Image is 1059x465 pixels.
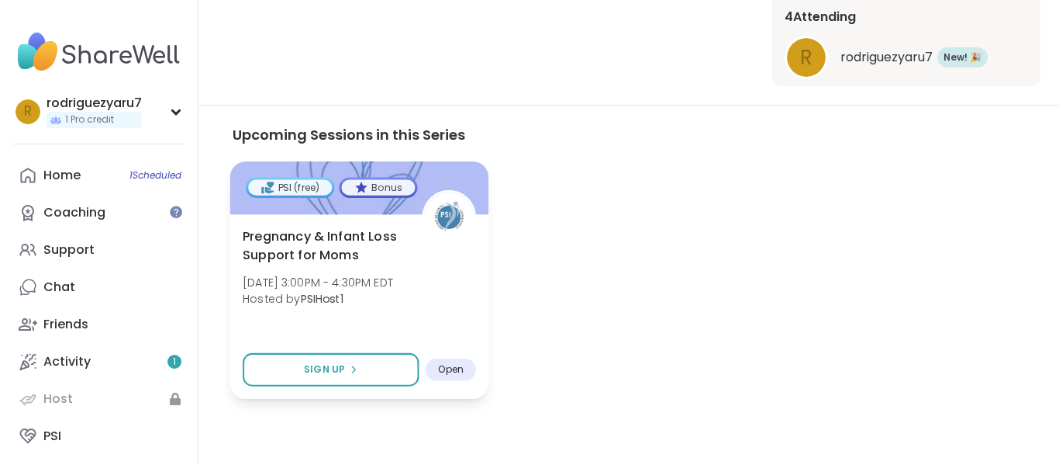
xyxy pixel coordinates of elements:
span: 4 Attending [785,8,856,26]
b: PSIHost1 [301,290,343,306]
span: 1 Pro credit [65,113,114,127]
div: rodriguezyaru7 [47,95,142,112]
div: Host [43,390,73,408]
button: Sign Up [243,353,419,387]
span: rodriguezyaru7 [840,48,933,67]
img: PSIHost1 [425,193,474,241]
iframe: Spotlight [170,206,182,218]
a: PSI [12,418,185,455]
span: Pregnancy & Infant Loss Support for Moms [243,227,405,265]
div: Chat [43,279,75,296]
span: [DATE] 3:00PM - 4:30PM EDT [243,275,393,290]
span: Sign Up [304,363,345,377]
div: PSI [43,428,61,445]
a: Activity1 [12,343,185,380]
span: New! 🎉 [943,50,981,64]
a: Host [12,380,185,418]
div: Bonus [342,179,416,195]
img: ShareWell Nav Logo [12,25,185,79]
a: rrodriguezyaru7New! 🎉 [785,36,1028,79]
span: Hosted by [243,290,393,306]
div: Friends [43,316,88,333]
a: Coaching [12,194,185,231]
span: r [800,43,812,73]
a: Support [12,231,185,269]
div: PSI (free) [248,179,332,195]
span: Open [438,363,464,376]
span: 1 Scheduled [129,169,181,182]
a: Friends [12,306,185,343]
a: Chat [12,269,185,306]
span: 1 [173,356,176,369]
div: Home [43,167,81,184]
div: Support [43,241,95,259]
div: Activity [43,353,91,370]
span: r [24,102,32,122]
div: Coaching [43,204,105,221]
h3: Upcoming Sessions in this Series [233,124,1025,145]
a: Home1Scheduled [12,157,185,194]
